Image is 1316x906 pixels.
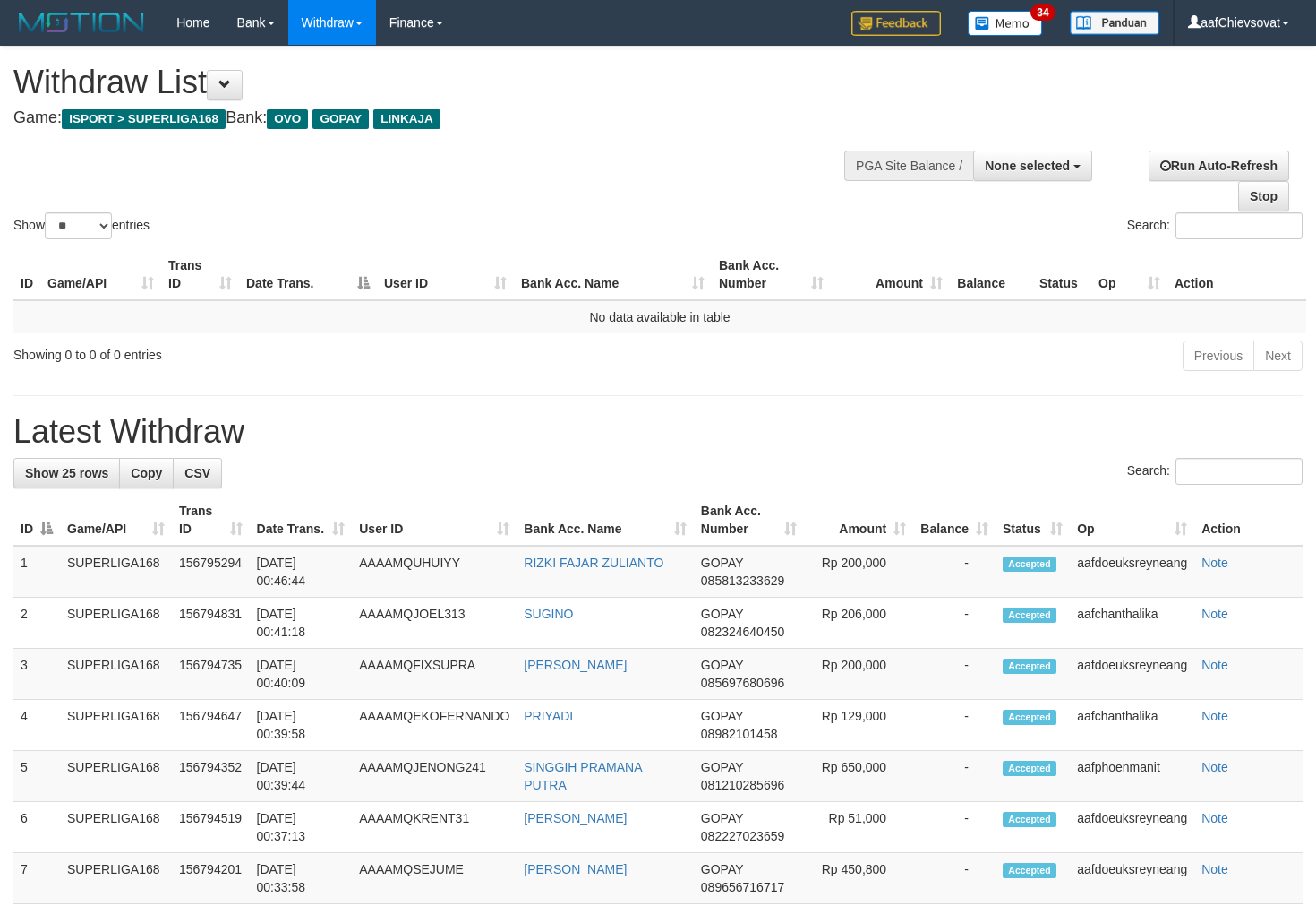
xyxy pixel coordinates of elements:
td: Rp 650,000 [804,751,913,802]
td: SUPERLIGA168 [60,853,172,904]
td: [DATE] 00:46:44 [250,546,353,598]
td: Rp 200,000 [804,546,913,598]
th: Bank Acc. Name: activate to sort column ascending [517,495,694,546]
td: AAAAMQJENONG241 [352,751,517,802]
span: Copy 085813233629 to clipboard [701,574,784,588]
a: Show 25 rows [13,458,120,488]
th: Op: activate to sort column ascending [1091,249,1167,300]
td: Rp 51,000 [804,802,913,853]
th: Trans ID: activate to sort column ascending [161,249,239,300]
a: Run Auto-Refresh [1149,151,1289,181]
span: Copy 082227023659 to clipboard [701,829,784,843]
a: Previous [1183,341,1254,371]
h4: Game: Bank: [13,109,859,127]
a: Note [1201,862,1228,876]
a: Stop [1238,181,1289,211]
a: RIZKI FAJAR ZULIANTO [524,556,663,570]
span: Accepted [1003,863,1056,878]
img: Feedback.jpg [851,11,941,36]
select: Showentries [45,212,112,239]
td: 7 [13,853,60,904]
td: - [913,802,996,853]
span: Accepted [1003,761,1056,776]
a: Next [1253,341,1303,371]
td: aafchanthalika [1070,700,1194,751]
span: Accepted [1003,608,1056,623]
h1: Withdraw List [13,65,859,100]
th: Game/API: activate to sort column ascending [40,249,161,300]
td: AAAAMQFIXSUPRA [352,649,517,700]
td: [DATE] 00:39:44 [250,751,353,802]
span: GOPAY [701,811,743,825]
td: SUPERLIGA168 [60,546,172,598]
div: Showing 0 to 0 of 0 entries [13,339,535,364]
span: ISPORT > SUPERLIGA168 [62,109,226,129]
td: 156794735 [172,649,250,700]
td: 156794647 [172,700,250,751]
td: SUPERLIGA168 [60,751,172,802]
td: Rp 200,000 [804,649,913,700]
td: AAAAMQEKOFERNANDO [352,700,517,751]
td: aafchanthalika [1070,598,1194,649]
td: 5 [13,751,60,802]
span: Copy 082324640450 to clipboard [701,625,784,639]
span: Copy [131,466,162,480]
span: Show 25 rows [25,466,108,480]
th: Bank Acc. Number: activate to sort column ascending [712,249,831,300]
input: Search: [1175,212,1303,239]
td: 156794201 [172,853,250,904]
th: Bank Acc. Name: activate to sort column ascending [514,249,712,300]
th: Action [1167,249,1306,300]
td: SUPERLIGA168 [60,598,172,649]
td: AAAAMQSEJUME [352,853,517,904]
td: Rp 450,800 [804,853,913,904]
td: - [913,751,996,802]
td: aafdoeuksreyneang [1070,649,1194,700]
a: [PERSON_NAME] [524,811,627,825]
th: Game/API: activate to sort column ascending [60,495,172,546]
span: GOPAY [701,862,743,876]
td: - [913,853,996,904]
td: 3 [13,649,60,700]
a: Note [1201,709,1228,723]
span: Accepted [1003,812,1056,827]
span: 34 [1030,4,1055,21]
a: PRIYADI [524,709,573,723]
span: Copy 089656716717 to clipboard [701,880,784,894]
a: Copy [119,458,174,488]
td: - [913,546,996,598]
td: aafphoenmanit [1070,751,1194,802]
span: None selected [985,159,1070,173]
th: Action [1194,495,1303,546]
td: AAAAMQKRENT31 [352,802,517,853]
th: Amount: activate to sort column ascending [804,495,913,546]
img: MOTION_logo.png [13,9,150,36]
a: Note [1201,607,1228,621]
a: [PERSON_NAME] [524,862,627,876]
div: PGA Site Balance / [844,151,973,181]
td: aafdoeuksreyneang [1070,802,1194,853]
a: SINGGIH PRAMANA PUTRA [524,760,641,792]
th: Amount: activate to sort column ascending [831,249,950,300]
td: [DATE] 00:39:58 [250,700,353,751]
th: ID: activate to sort column descending [13,495,60,546]
th: Status [1032,249,1091,300]
span: OVO [267,109,308,129]
td: SUPERLIGA168 [60,802,172,853]
label: Search: [1127,212,1303,239]
span: Copy 08982101458 to clipboard [701,727,778,741]
th: User ID: activate to sort column ascending [352,495,517,546]
label: Search: [1127,458,1303,485]
a: [PERSON_NAME] [524,658,627,672]
a: Note [1201,658,1228,672]
img: panduan.png [1070,11,1159,35]
td: SUPERLIGA168 [60,700,172,751]
td: 1 [13,546,60,598]
span: Copy 081210285696 to clipboard [701,778,784,792]
th: Date Trans.: activate to sort column descending [239,249,377,300]
th: Status: activate to sort column ascending [996,495,1070,546]
th: Trans ID: activate to sort column ascending [172,495,250,546]
span: GOPAY [312,109,369,129]
span: Accepted [1003,710,1056,725]
a: CSV [173,458,222,488]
